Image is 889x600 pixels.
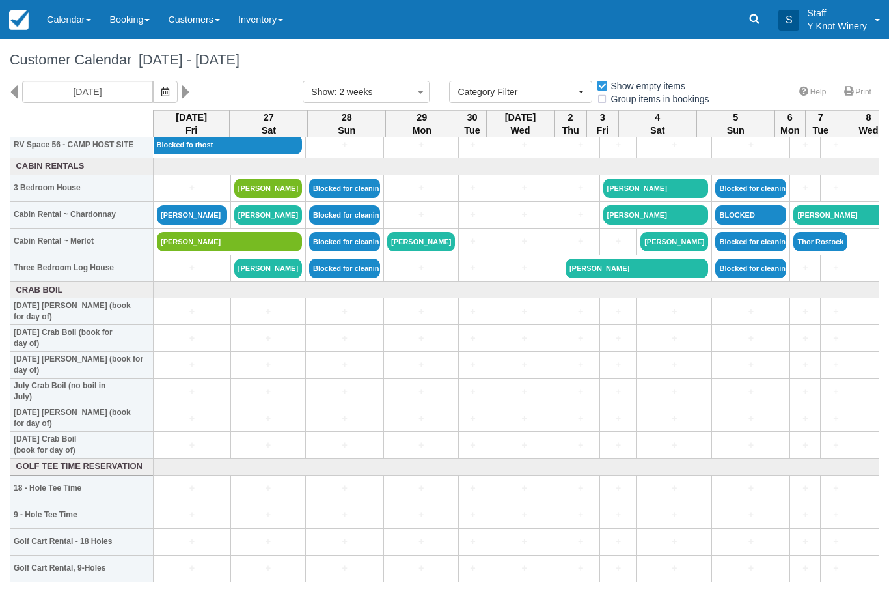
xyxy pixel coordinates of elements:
[603,508,634,522] a: +
[234,332,302,345] a: +
[491,438,558,452] a: +
[386,110,458,137] th: 29 Mon
[234,438,302,452] a: +
[640,385,708,399] a: +
[603,305,634,319] a: +
[491,261,558,275] a: +
[640,138,708,152] a: +
[824,508,847,522] a: +
[157,358,227,372] a: +
[603,358,634,372] a: +
[309,259,380,278] a: Blocked for cleaning
[234,305,302,319] a: +
[9,10,29,30] img: checkfront-main-nav-mini-logo.png
[10,132,154,158] th: RV Space 56 - CAMP HOST SITE
[618,110,696,137] th: 4 Sat
[824,562,847,575] a: +
[824,385,847,399] a: +
[387,535,455,549] a: +
[603,179,709,198] a: [PERSON_NAME]
[462,562,483,575] a: +
[793,508,817,522] a: +
[10,528,154,555] th: Golf Cart Rental - 18 Holes
[715,438,786,452] a: +
[566,562,596,575] a: +
[836,83,879,102] a: Print
[778,10,799,31] div: S
[566,385,596,399] a: +
[640,481,708,495] a: +
[309,332,380,345] a: +
[793,305,817,319] a: +
[596,76,694,96] label: Show empty items
[491,481,558,495] a: +
[824,305,847,319] a: +
[640,305,708,319] a: +
[715,385,786,399] a: +
[715,205,786,225] a: BLOCKED
[491,332,558,345] a: +
[10,405,154,432] th: [DATE] [PERSON_NAME] (book for day of)
[309,205,380,225] a: Blocked for cleaning
[10,325,154,352] th: [DATE] Crab Boil (book for day of)
[387,481,455,495] a: +
[387,232,455,251] a: [PERSON_NAME]
[491,385,558,399] a: +
[309,232,380,251] a: Blocked for cleaning
[824,138,847,152] a: +
[566,481,596,495] a: +
[157,412,227,425] a: +
[234,481,302,495] a: +
[566,208,596,221] a: +
[566,181,596,195] a: +
[14,284,150,296] a: Crab Boil
[715,259,786,278] a: Blocked for cleaning
[157,205,227,225] a: [PERSON_NAME]
[387,332,455,345] a: +
[793,385,817,399] a: +
[309,438,380,452] a: +
[491,358,558,372] a: +
[303,81,430,103] button: Show: 2 weeks
[715,358,786,372] a: +
[596,94,720,103] span: Group items in bookings
[640,232,708,251] a: [PERSON_NAME]
[640,508,708,522] a: +
[824,332,847,345] a: +
[387,181,455,195] a: +
[715,305,786,319] a: +
[715,412,786,425] a: +
[387,305,455,319] a: +
[157,332,227,345] a: +
[14,461,150,473] a: Golf Tee Time Reservation
[793,438,817,452] a: +
[603,205,709,225] a: [PERSON_NAME]
[387,138,455,152] a: +
[309,562,380,575] a: +
[554,110,586,137] th: 2 Thu
[157,232,302,251] a: [PERSON_NAME]
[309,358,380,372] a: +
[566,138,596,152] a: +
[793,562,817,575] a: +
[458,85,575,98] span: Category Filter
[462,481,483,495] a: +
[715,232,786,251] a: Blocked for cleaning
[10,175,154,201] th: 3 Bedroom House
[131,51,239,68] span: [DATE] - [DATE]
[234,385,302,399] a: +
[596,81,696,90] span: Show empty items
[491,508,558,522] a: +
[640,535,708,549] a: +
[824,412,847,425] a: +
[566,535,596,549] a: +
[603,438,634,452] a: +
[10,228,154,255] th: Cabin Rental ~ Merlot
[309,138,380,152] a: +
[157,562,227,575] a: +
[807,7,867,20] p: Staff
[462,208,483,221] a: +
[640,412,708,425] a: +
[154,110,230,137] th: [DATE] Fri
[491,235,558,248] a: +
